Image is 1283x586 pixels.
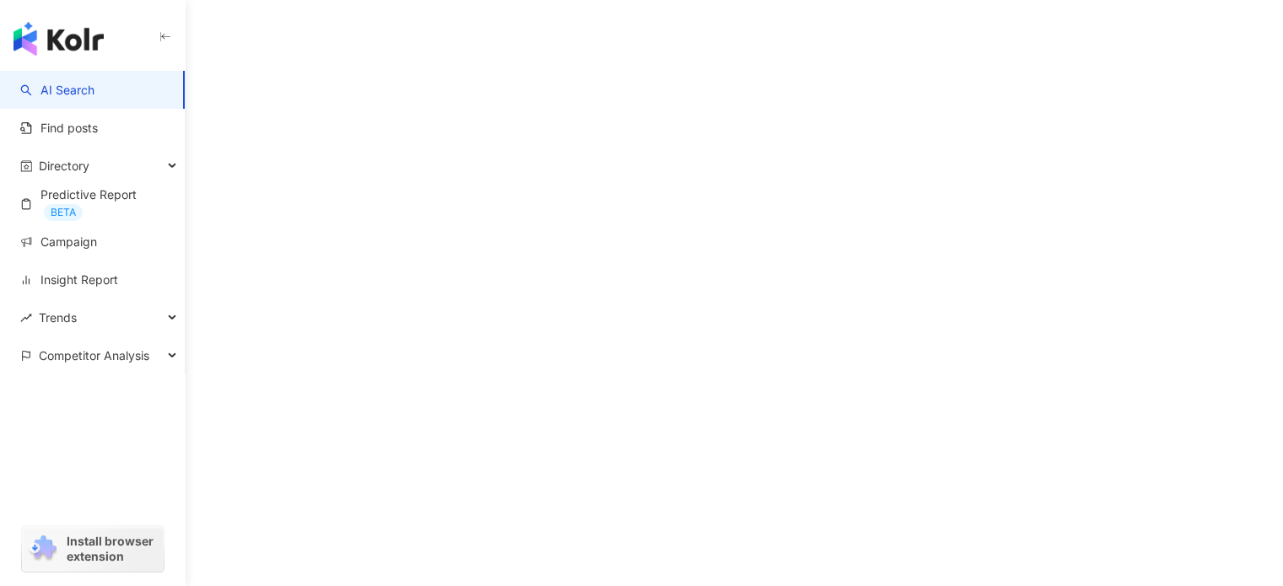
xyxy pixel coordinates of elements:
span: Competitor Analysis [39,336,149,374]
span: Install browser extension [67,534,159,564]
span: Directory [39,147,89,185]
img: logo [13,22,104,56]
img: chrome extension [27,535,59,562]
a: searchAI Search [20,82,94,99]
a: Predictive ReportBETA [20,186,171,221]
a: Insight Report [20,271,118,288]
a: Campaign [20,234,97,250]
a: chrome extensionInstall browser extension [22,526,164,572]
a: Find posts [20,120,98,137]
span: Trends [39,298,77,336]
span: rise [20,312,32,324]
